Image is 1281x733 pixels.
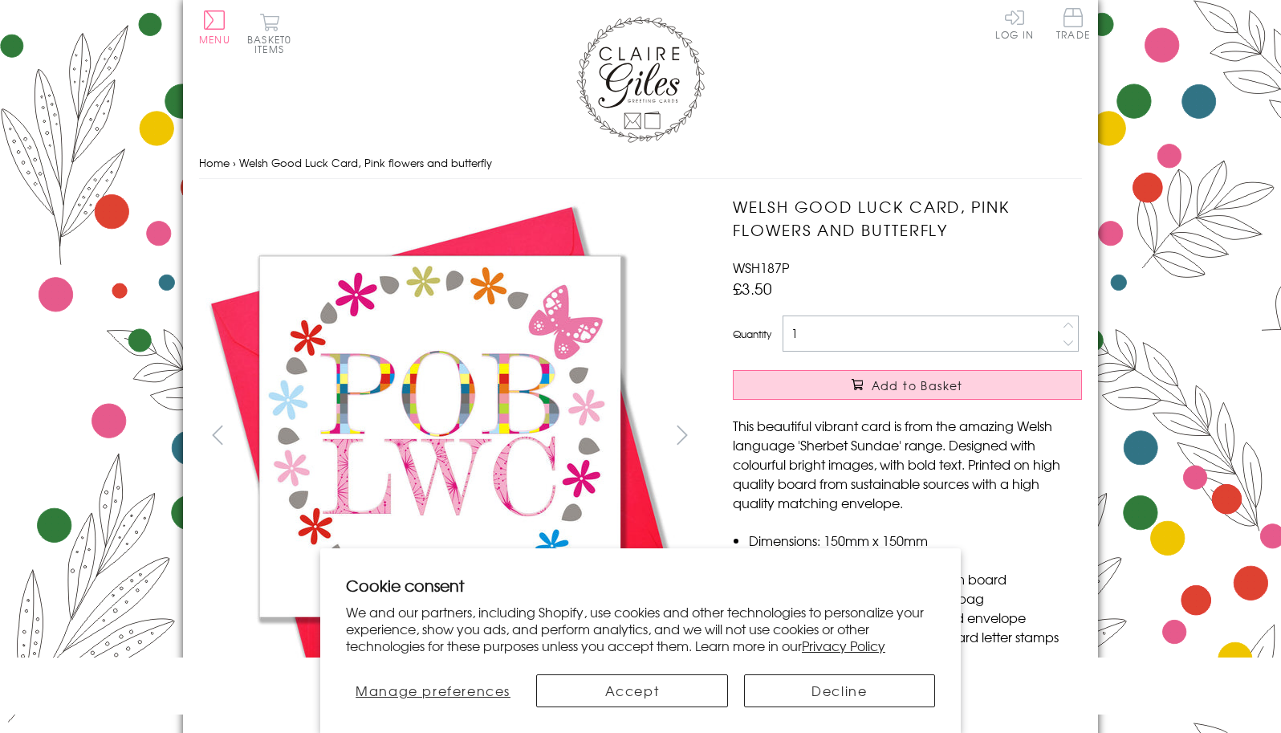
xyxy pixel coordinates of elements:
span: £3.50 [733,277,772,299]
p: This beautiful vibrant card is from the amazing Welsh language 'Sherbet Sundae' range. Designed w... [733,416,1082,512]
h2: Cookie consent [346,574,935,597]
button: Menu [199,10,230,44]
button: next [665,417,701,453]
span: Add to Basket [872,377,963,393]
button: Accept [536,674,727,707]
span: Manage preferences [356,681,510,700]
img: Claire Giles Greetings Cards [576,16,705,143]
span: › [233,155,236,170]
p: We and our partners, including Shopify, use cookies and other technologies to personalize your ex... [346,604,935,654]
button: prev [199,417,235,453]
a: Privacy Policy [802,636,885,655]
a: Log In [995,8,1034,39]
label: Quantity [733,327,771,341]
span: WSH187P [733,258,789,277]
button: Manage preferences [346,674,520,707]
button: Add to Basket [733,370,1082,400]
h1: Welsh Good Luck Card, Pink flowers and butterfly [733,195,1082,242]
span: Trade [1056,8,1090,39]
span: Welsh Good Luck Card, Pink flowers and butterfly [239,155,492,170]
li: Dimensions: 150mm x 150mm [749,531,1082,550]
a: Trade [1056,8,1090,43]
nav: breadcrumbs [199,147,1082,180]
button: Basket0 items [247,13,291,54]
span: 0 items [254,32,291,56]
span: Menu [199,32,230,47]
a: Home [199,155,230,170]
img: Welsh Good Luck Card, Pink flowers and butterfly [199,195,681,677]
button: Decline [744,674,935,707]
